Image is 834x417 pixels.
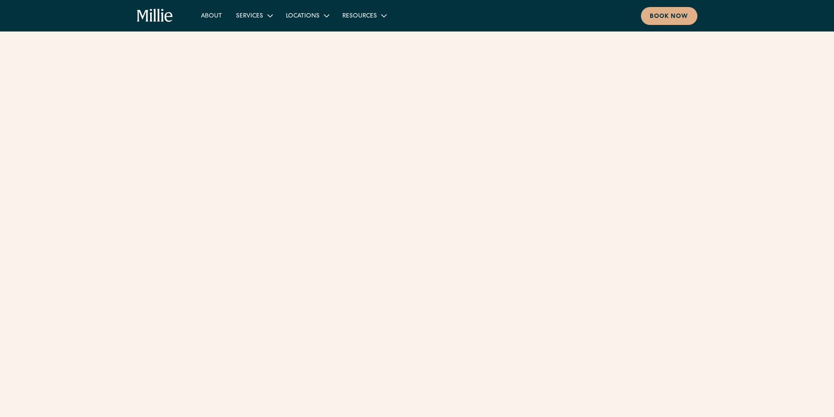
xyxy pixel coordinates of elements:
div: Services [236,12,263,21]
div: Services [229,8,279,23]
a: Book now [641,7,697,25]
a: About [194,8,229,23]
div: Locations [279,8,335,23]
a: home [137,9,173,23]
div: Resources [335,8,393,23]
div: Locations [286,12,320,21]
div: Book now [650,12,689,21]
div: Resources [342,12,377,21]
